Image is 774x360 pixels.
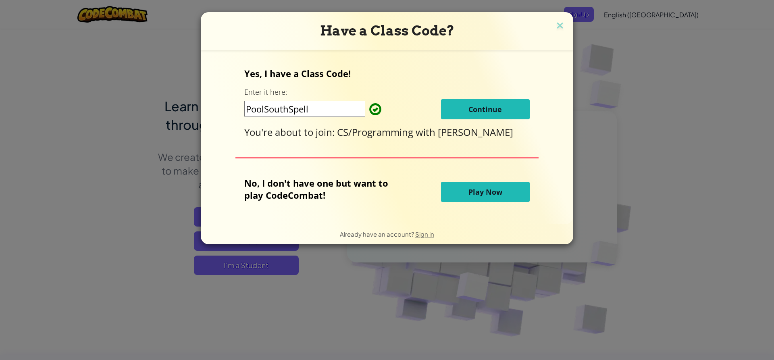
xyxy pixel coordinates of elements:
[468,104,502,114] span: Continue
[555,20,565,32] img: close icon
[415,230,434,238] a: Sign in
[441,182,530,202] button: Play Now
[320,23,454,39] span: Have a Class Code?
[244,87,287,97] label: Enter it here:
[244,125,337,139] span: You're about to join:
[468,187,502,197] span: Play Now
[438,125,513,139] span: [PERSON_NAME]
[441,99,530,119] button: Continue
[337,125,416,139] span: CS/Programming
[244,67,529,79] p: Yes, I have a Class Code!
[416,125,438,139] span: with
[244,177,400,201] p: No, I don't have one but want to play CodeCombat!
[340,230,415,238] span: Already have an account?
